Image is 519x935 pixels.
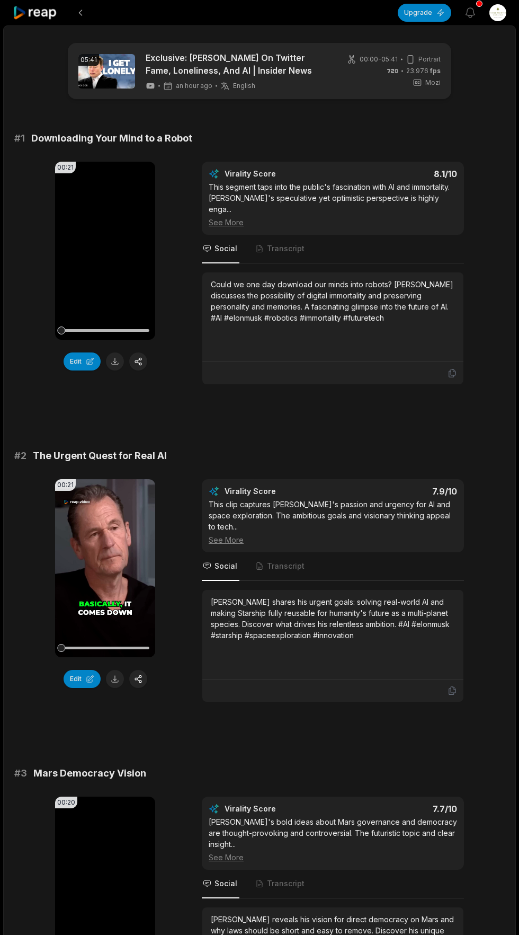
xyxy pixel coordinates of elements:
span: fps [430,67,441,75]
video: Your browser does not support mp4 format. [55,162,155,340]
button: Edit [64,670,101,688]
div: Virality Score [225,169,338,179]
div: This clip captures [PERSON_NAME]'s passion and urgency for AI and space exploration. The ambitiou... [209,499,457,545]
span: Social [214,878,237,889]
div: Could we one day download our minds into robots? [PERSON_NAME] discusses the possibility of digit... [211,279,455,323]
div: 7.9 /10 [344,486,458,497]
div: 7.7 /10 [344,804,458,814]
span: Transcript [267,561,305,571]
span: Social [214,243,237,254]
span: an hour ago [176,82,212,90]
div: [PERSON_NAME]'s bold ideas about Mars governance and democracy are thought-provoking and controve... [209,816,457,863]
div: This segment taps into the public's fascination with AI and immortality. [PERSON_NAME]'s speculat... [209,181,457,228]
span: 23.976 [406,66,441,76]
span: Downloading Your Mind to a Robot [31,131,192,146]
nav: Tabs [202,870,464,898]
span: The Urgent Quest for Real AI [33,448,167,463]
span: 00:00 - 05:41 [360,55,398,64]
span: Transcript [267,243,305,254]
span: # 1 [14,131,25,146]
span: # 2 [14,448,26,463]
button: Upgrade [398,4,451,22]
div: [PERSON_NAME] shares his urgent goals: solving real-world AI and making Starship fully reusable f... [211,596,455,641]
span: Social [214,561,237,571]
span: # 3 [14,766,27,781]
a: Exclusive: [PERSON_NAME] On Twitter Fame, Loneliness, And AI | Insider News [146,51,328,77]
span: English [233,82,255,90]
div: See More [209,852,457,863]
button: Edit [64,352,101,371]
div: Virality Score [225,804,338,814]
div: See More [209,217,457,228]
div: Virality Score [225,486,338,497]
span: Transcript [267,878,305,889]
span: Mozi [425,78,441,87]
video: Your browser does not support mp4 format. [55,479,155,657]
div: 8.1 /10 [344,169,458,179]
span: Portrait [418,55,441,64]
nav: Tabs [202,552,464,581]
span: Mars Democracy Vision [33,766,146,781]
div: See More [209,534,457,545]
nav: Tabs [202,235,464,263]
